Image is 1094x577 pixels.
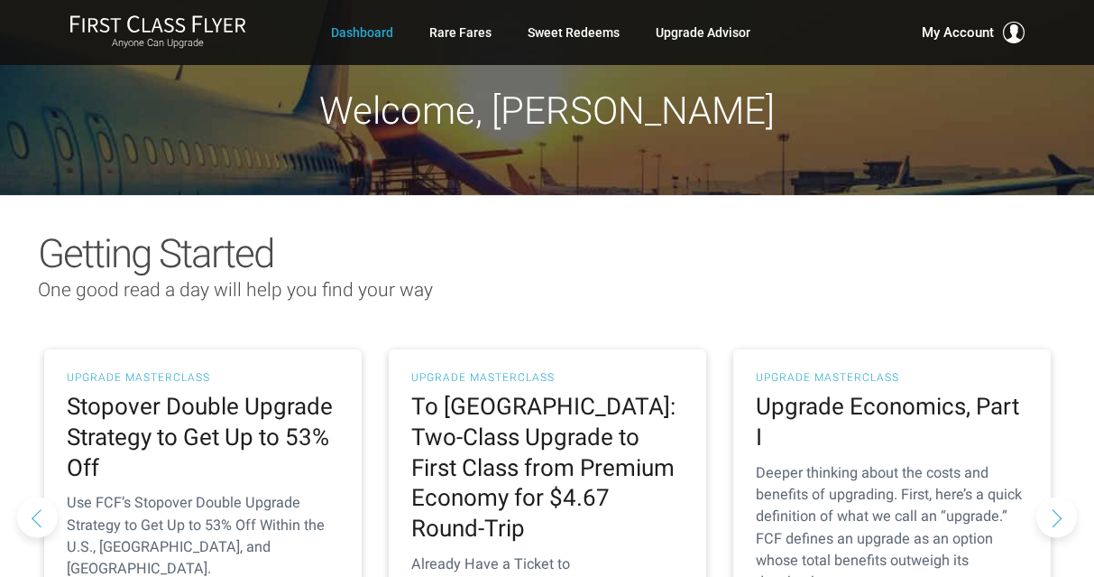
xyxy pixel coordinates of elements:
[922,22,1025,43] button: My Account
[1036,497,1077,537] button: Next slide
[656,16,750,49] a: Upgrade Advisor
[38,230,273,277] span: Getting Started
[756,372,1028,383] h3: UPGRADE MASTERCLASS
[756,392,1028,453] h2: Upgrade Economics, Part I
[69,14,246,33] img: First Class Flyer
[69,14,246,51] a: First Class FlyerAnyone Can Upgrade
[922,22,994,43] span: My Account
[17,497,58,537] button: Previous slide
[429,16,492,49] a: Rare Fares
[411,372,684,383] h3: UPGRADE MASTERCLASS
[38,279,433,301] span: One good read a day will help you find your way
[319,88,775,133] span: Welcome, [PERSON_NAME]
[67,372,339,383] h3: UPGRADE MASTERCLASS
[69,37,246,50] small: Anyone Can Upgrade
[411,392,684,544] h2: To [GEOGRAPHIC_DATA]: Two-Class Upgrade to First Class from Premium Economy for $4.67 Round-Trip
[331,16,393,49] a: Dashboard
[67,392,339,483] h2: Stopover Double Upgrade Strategy to Get Up to 53% Off
[528,16,620,49] a: Sweet Redeems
